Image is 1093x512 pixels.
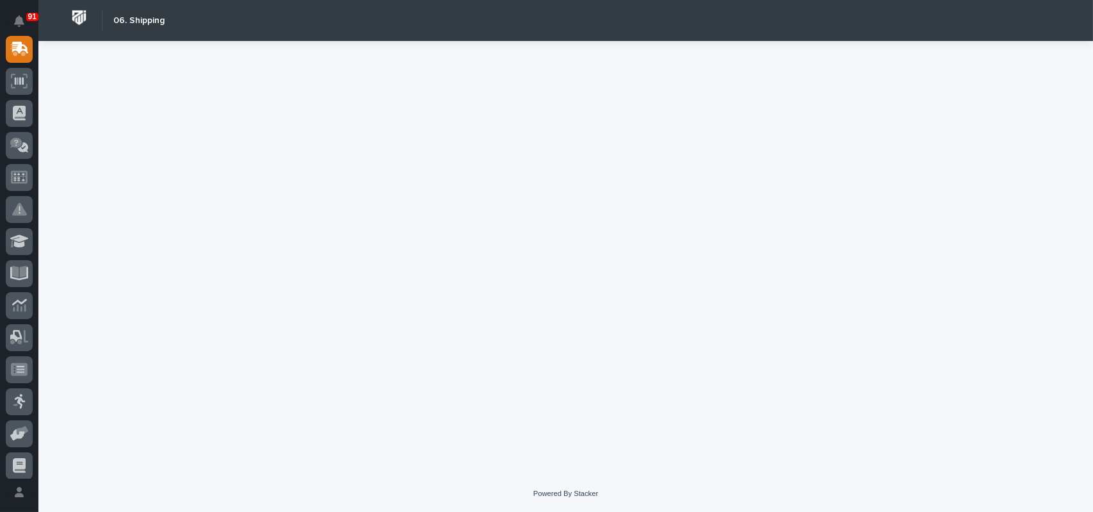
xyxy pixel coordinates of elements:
img: Workspace Logo [67,6,91,29]
h2: 06. Shipping [113,15,165,26]
a: Powered By Stacker [533,490,598,497]
p: 91 [28,12,36,21]
button: Notifications [6,8,33,35]
div: Notifications91 [16,15,33,36]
